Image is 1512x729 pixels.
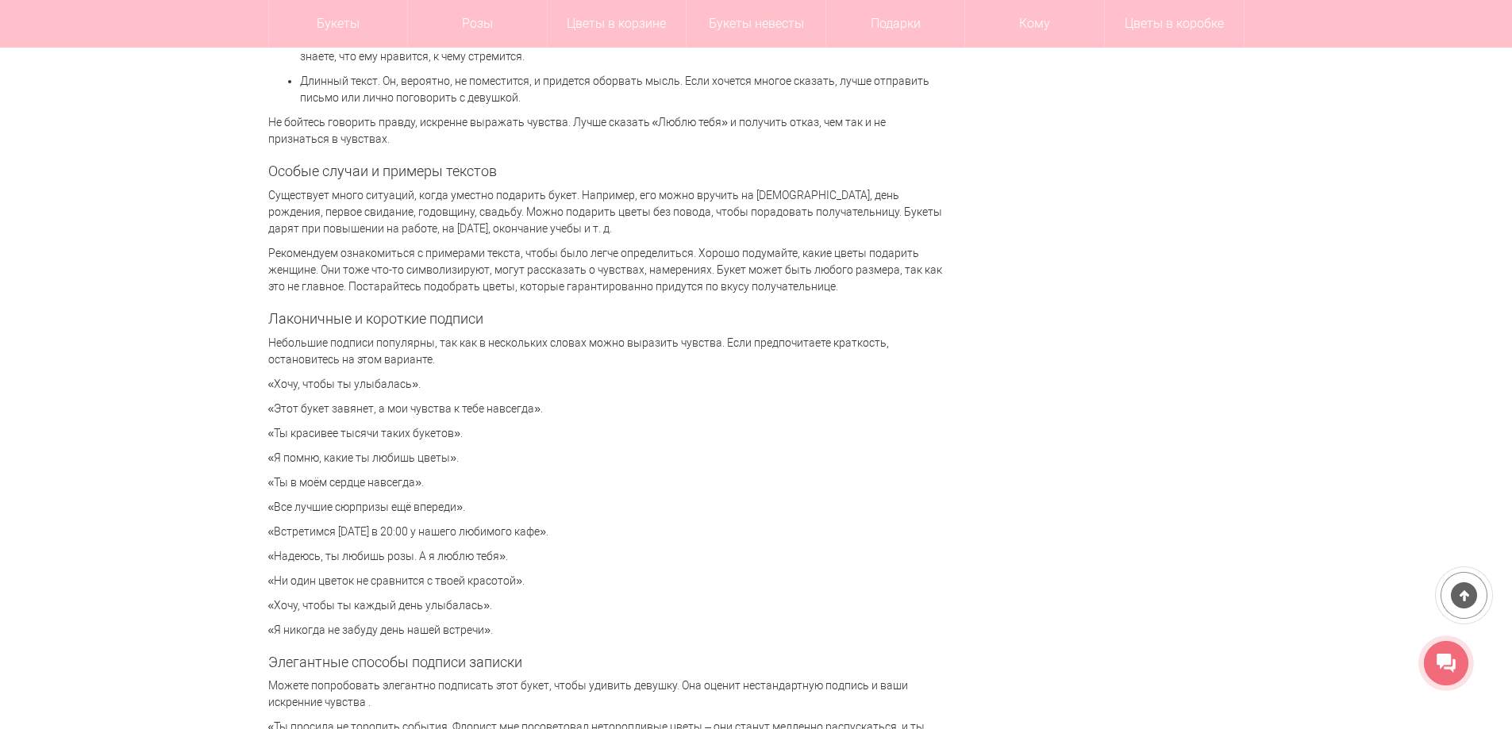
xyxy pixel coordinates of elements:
p: «Ни один цветок не сравнится с твоей красотой». [268,573,943,589]
p: Существует много ситуаций, когда уместно подарить букет. Например, его можно вручить на [DEMOGRAP... [268,187,943,237]
p: «Все лучшие сюрпризы ещё впереди». [268,499,943,516]
p: Небольшие подписи популярны, так как в нескольких словах можно выразить чувства. Если предпочитае... [268,335,943,368]
p: Можете попробовать элегантно подписать этот букет, чтобы удивить девушку. Она оценит нестандартну... [268,677,943,711]
p: «Хочу, чтобы ты улыбалась». [268,376,943,393]
h2: Особые случаи и примеры текстов [268,163,943,179]
p: «Ты в моём сердце навсегда». [268,474,943,491]
p: «Ты красивее тысячи таких букетов». [268,425,943,442]
h2: Лаконичные и короткие подписи [268,311,943,327]
p: «Надеюсь, ты любишь розы. А я люблю тебя». [268,548,943,565]
p: Банальные вещи. Например, не удивляют фразы с пожеланием здоровья и денег. Чем ближе человек, тем... [300,32,943,65]
p: «Хочу, чтобы ты каждый день улыбалась». [268,597,943,614]
p: Не бойтесь говорить правду, искренне выражать чувства. Лучше сказать «Люблю тебя» и получить отка... [268,114,943,148]
h2: Элегантные способы подписи записки [268,654,943,670]
p: Рекомендуем ознакомиться с примерами текста, чтобы было легче определиться. Хорошо подумайте, как... [268,245,943,295]
p: «Я помню, какие ты любишь цветы». [268,450,943,466]
p: «Этот букет завянет, а мои чувства к тебе навсегда». [268,401,943,417]
p: Длинный текст. Он, вероятно, не поместится, и придется оборвать мысль. Если хочется многое сказат... [300,73,943,106]
p: «Я никогда не забуду день нашей встречи». [268,622,943,639]
p: «Встретимся [DATE] в 20:00 у нашего любимого кафе». [268,524,943,540]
